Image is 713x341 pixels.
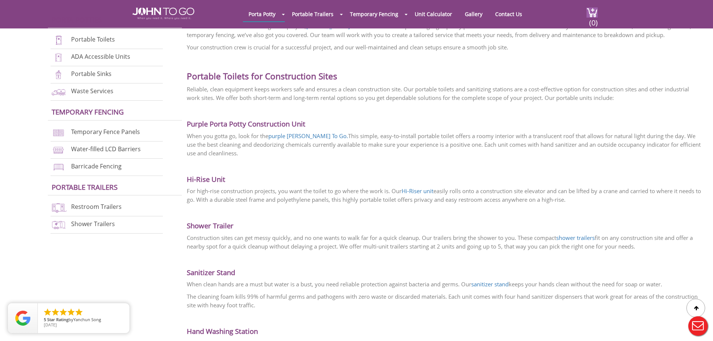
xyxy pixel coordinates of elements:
span: by [44,317,124,323]
img: portable-toilets-new.png [51,35,67,45]
img: restroom-trailers-new.png [51,203,67,213]
img: portable-sinks-new.png [51,70,67,80]
img: water-filled%20barriers-new.png [51,145,67,155]
img: Review Rating [15,311,30,326]
a: Unit Calculator [409,7,458,21]
a: Hi-Riser unit [402,187,433,195]
span: 5 [44,317,46,322]
a: sanitizer stand [471,280,509,288]
h3: Hi-Rise Unit [187,165,702,183]
li:  [59,308,68,317]
a: purple [PERSON_NAME] To Go. [268,132,348,140]
a: Porta Potty [243,7,281,21]
a: Portable Trailers [286,7,339,21]
p: Construction sites can get messy quickly, and no one wants to walk far for a quick cleanup. Our t... [187,234,702,251]
a: Portable trailers [52,182,118,192]
h3: Shower Trailer [187,211,702,230]
li:  [74,308,83,317]
a: Gallery [459,7,488,21]
a: Porta Potties [52,15,102,24]
a: Waste Services [71,87,113,95]
a: Restroom Trailers [71,203,122,211]
p: Reliable, clean equipment keeps workers safe and ensures a clean construction site. Our portable ... [187,85,702,102]
a: Portable Sinks [71,70,112,78]
span: (0) [589,12,598,28]
p: Your construction crew is crucial for a successful project, and our well-maintained and clean set... [187,43,702,52]
li:  [67,308,76,317]
p: The cleaning foam kills 99% of harmful germs and pathogens with zero waste or discarded materials... [187,292,702,310]
a: Shower Trailers [71,220,115,228]
a: Temporary Fencing [52,107,124,116]
a: Temporary Fence Panels [71,128,140,136]
li:  [51,308,60,317]
h3: Purple Porta Potty Construction Unit [187,110,702,128]
p: Whether it’s a short-term or long-term project, is dedicated to providing high-quality portable t... [187,22,702,39]
a: shower trailers [556,234,595,241]
p: For high-rise construction projects, you want the toilet to go where the work is. Our easily roll... [187,187,702,204]
img: chan-link-fencing-new.png [51,128,67,138]
button: Live Chat [683,311,713,341]
img: ADA-units-new.png [51,52,67,63]
p: When clean hands are a must but water is a bust, you need reliable protection against bacteria an... [187,280,702,289]
span: [DATE] [44,322,57,328]
li:  [43,308,52,317]
img: JOHN to go [132,7,194,19]
h2: Portable Toilets for Construction Sites [187,59,702,81]
a: Portable Toilets [71,36,115,44]
img: cart a [586,7,598,18]
img: barricade-fencing-icon-new.png [51,162,67,172]
img: waste-services-new.png [51,87,67,97]
a: Water-filled LCD Barriers [71,145,141,153]
img: shower-trailers-new.png [51,220,67,230]
a: Barricade Fencing [71,162,122,170]
span: Yanchun Song [73,317,101,322]
a: Contact Us [490,7,528,21]
p: When you gotta go, look for the This simple, easy-to-install portable toilet offers a roomy inter... [187,132,702,158]
a: Temporary Fencing [344,7,404,21]
a: ADA Accessible Units [71,53,130,61]
h3: Hand Washing Station [187,317,702,335]
span: Star Rating [47,317,68,322]
h3: Sanitizer Stand [187,258,702,277]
